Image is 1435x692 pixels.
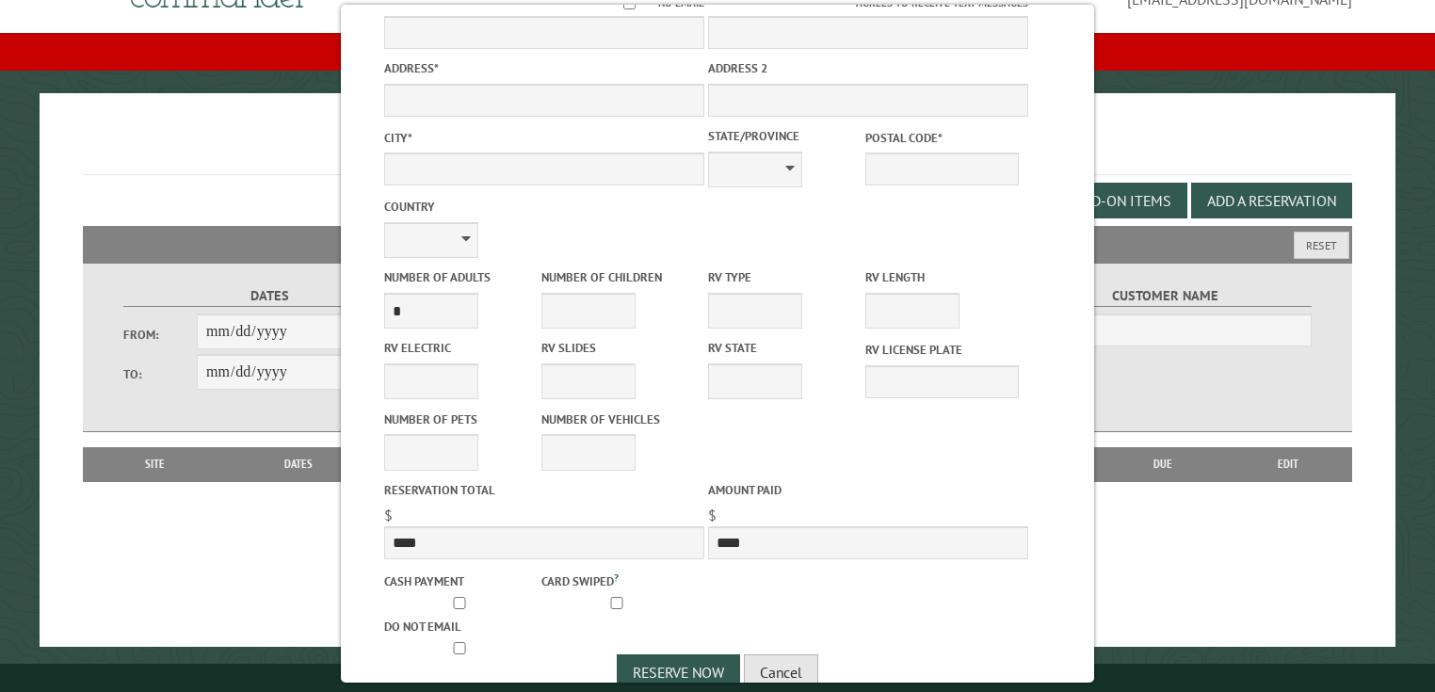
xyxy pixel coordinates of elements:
[384,481,704,499] label: Reservation Total
[123,326,197,344] label: From:
[541,570,695,590] label: Card swiped
[384,268,538,286] label: Number of Adults
[92,447,218,481] th: Site
[1191,183,1352,218] button: Add a Reservation
[83,123,1353,175] h1: Reservations
[617,654,740,690] button: Reserve Now
[384,339,538,357] label: RV Electric
[614,571,619,584] a: ?
[384,618,538,636] label: Do not email
[384,572,538,590] label: Cash payment
[865,341,1019,359] label: RV License Plate
[541,410,695,428] label: Number of Vehicles
[83,226,1353,262] h2: Filters
[708,339,862,357] label: RV State
[865,129,1019,147] label: Postal Code
[384,198,704,216] label: Country
[123,365,197,383] label: To:
[744,654,818,690] button: Cancel
[865,268,1019,286] label: RV Length
[708,481,1028,499] label: Amount paid
[384,506,393,524] span: $
[1025,183,1187,218] button: Edit Add-on Items
[384,129,704,147] label: City
[611,671,824,684] small: © Campground Commander LLC. All rights reserved.
[541,268,695,286] label: Number of Children
[217,447,380,481] th: Dates
[1103,447,1223,481] th: Due
[708,127,862,145] label: State/Province
[1294,232,1349,259] button: Reset
[1223,447,1352,481] th: Edit
[708,506,717,524] span: $
[384,59,704,77] label: Address
[541,339,695,357] label: RV Slides
[123,285,416,307] label: Dates
[708,59,1028,77] label: Address 2
[384,410,538,428] label: Number of Pets
[1019,285,1312,307] label: Customer Name
[708,268,862,286] label: RV Type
